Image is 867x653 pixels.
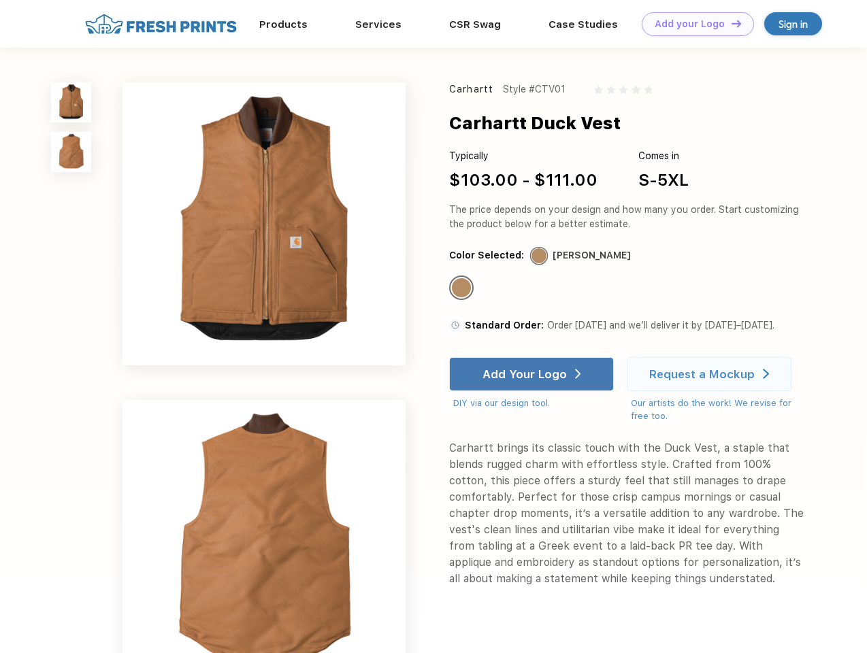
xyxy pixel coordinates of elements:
div: The price depends on your design and how many you order. Start customizing the product below for ... [449,203,804,231]
img: func=resize&h=640 [122,82,406,365]
div: Carhartt Brown [452,278,471,297]
img: gray_star.svg [594,86,602,94]
span: Order [DATE] and we’ll deliver it by [DATE]–[DATE]. [547,320,774,331]
div: Color Selected: [449,248,524,263]
div: Comes in [638,149,689,163]
div: Typically [449,149,598,163]
div: S-5XL [638,168,689,192]
img: func=resize&h=100 [51,132,91,172]
span: Standard Order: [465,320,544,331]
div: [PERSON_NAME] [553,248,631,263]
img: gray_star.svg [619,86,627,94]
div: Request a Mockup [649,367,755,381]
img: standard order [449,319,461,331]
div: Add Your Logo [482,367,567,381]
img: white arrow [575,369,581,379]
div: Carhartt [449,82,493,97]
a: Sign in [764,12,822,35]
div: DIY via our design tool. [453,397,614,410]
div: Add your Logo [655,18,725,30]
img: gray_star.svg [644,86,653,94]
div: Our artists do the work! We revise for free too. [631,397,804,423]
img: DT [732,20,741,27]
img: white arrow [763,369,769,379]
img: fo%20logo%202.webp [81,12,241,36]
img: gray_star.svg [607,86,615,94]
div: Carhartt Duck Vest [449,110,621,136]
a: Products [259,18,308,31]
div: Carhartt brings its classic touch with the Duck Vest, a staple that blends rugged charm with effo... [449,440,804,587]
div: Style #CTV01 [503,82,566,97]
div: Sign in [779,16,808,32]
img: func=resize&h=100 [51,82,91,122]
div: $103.00 - $111.00 [449,168,598,192]
img: gray_star.svg [632,86,640,94]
